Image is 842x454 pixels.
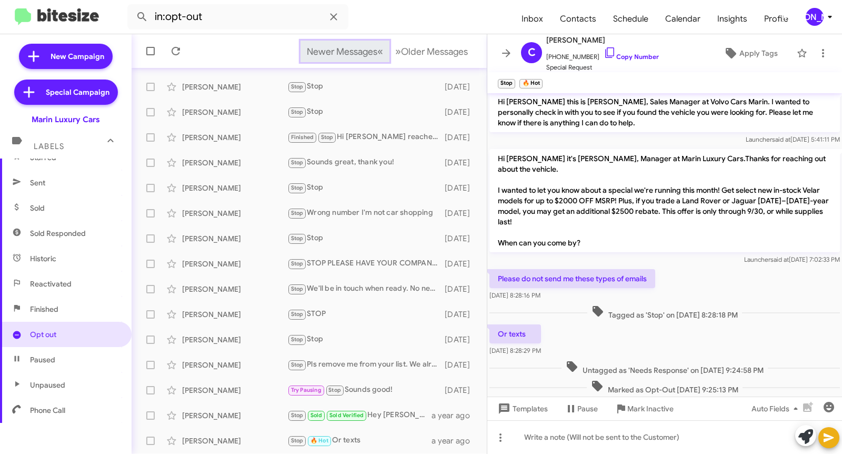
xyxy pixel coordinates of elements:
[287,359,445,371] div: Pls remove me from your list. We already purchased our car via [PERSON_NAME]. Thanks and have a g...
[445,157,478,168] div: [DATE]
[291,210,304,216] span: Stop
[744,255,840,263] span: Launcher [DATE] 7:02:33 PM
[182,259,287,269] div: [PERSON_NAME]
[552,4,605,34] a: Contacts
[445,309,478,320] div: [DATE]
[797,8,830,26] button: [PERSON_NAME]
[806,8,824,26] div: [PERSON_NAME]
[182,385,287,396] div: [PERSON_NAME]
[46,87,109,97] span: Special Campaign
[528,44,536,61] span: C
[310,437,328,444] span: 🔥 Hot
[291,184,304,191] span: Stop
[709,44,791,63] button: Apply Tags
[556,399,606,418] button: Pause
[445,334,478,345] div: [DATE]
[489,269,655,288] p: Please do not send me these types of emails
[489,92,840,132] p: Hi [PERSON_NAME] this is [PERSON_NAME], Sales Manager at Volvo Cars Marin. I wanted to personally...
[751,399,802,418] span: Auto Fields
[445,385,478,396] div: [DATE]
[291,412,304,419] span: Stop
[287,258,445,270] div: STOP PLEASE HAVE YOUR COMPANY REFRAIN FROM CONTAINING ME
[182,436,287,446] div: [PERSON_NAME]
[30,177,45,188] span: Sent
[756,4,797,34] a: Profile
[307,46,377,57] span: Newer Messages
[182,360,287,370] div: [PERSON_NAME]
[445,107,478,117] div: [DATE]
[519,79,542,88] small: 🔥 Hot
[182,107,287,117] div: [PERSON_NAME]
[182,334,287,345] div: [PERSON_NAME]
[182,410,287,421] div: [PERSON_NAME]
[287,283,445,295] div: We'll be in touch when ready. No need to follow up for now. Thanks!
[489,291,540,299] span: [DATE] 8:28:16 PM
[604,53,659,61] a: Copy Number
[487,399,556,418] button: Templates
[182,132,287,143] div: [PERSON_NAME]
[772,135,790,143] span: said at
[321,134,334,141] span: Stop
[606,399,682,418] button: Mark Inactive
[329,412,364,419] span: Sold Verified
[291,83,304,90] span: Stop
[19,44,113,69] a: New Campaign
[432,410,478,421] div: a year ago
[587,380,743,395] span: Marked as Opt-Out [DATE] 9:25:13 PM
[310,412,323,419] span: Sold
[182,82,287,92] div: [PERSON_NAME]
[287,207,445,219] div: Wrong number I'm not car shopping
[605,4,657,34] a: Schedule
[445,183,478,193] div: [DATE]
[30,329,56,340] span: Opt out
[287,384,445,396] div: Sounds good!
[513,4,552,34] a: Inbox
[30,354,55,365] span: Paused
[127,4,348,29] input: Search
[291,285,304,292] span: Stop
[489,324,541,343] p: Or texts
[577,399,598,418] span: Pause
[182,208,287,219] div: [PERSON_NAME]
[287,131,445,143] div: Hi [PERSON_NAME] reached out to me thank you We are in conversation.
[432,436,478,446] div: a year ago
[587,305,742,320] span: Tagged as 'Stop' on [DATE] 8:28:18 PM
[546,62,659,73] span: Special Request
[30,380,65,390] span: Unpaused
[287,409,432,421] div: Hey [PERSON_NAME], I did. [PERSON_NAME] helped me with the Defender 110. Very happy!
[445,132,478,143] div: [DATE]
[182,284,287,294] div: [PERSON_NAME]
[287,308,445,320] div: STOP
[291,336,304,343] span: Stop
[395,45,401,58] span: »
[627,399,674,418] span: Mark Inactive
[30,304,58,314] span: Finished
[291,260,304,267] span: Stop
[291,235,304,242] span: Stop
[182,309,287,320] div: [PERSON_NAME]
[291,311,304,318] span: Stop
[291,387,322,393] span: Try Pausing
[489,347,541,354] span: [DATE] 8:28:29 PM
[562,360,768,376] span: Untagged as 'Needs Response' on [DATE] 9:24:58 PM
[709,4,756,34] a: Insights
[287,182,445,194] div: Stop
[287,333,445,346] div: Stop
[30,228,86,239] span: Sold Responded
[287,106,445,118] div: Stop
[287,156,445,169] div: Sounds great, thank you!
[287,81,445,93] div: Stop
[546,34,659,46] span: [PERSON_NAME]
[328,387,341,393] span: Stop
[14,80,118,105] a: Special Campaign
[182,233,287,244] div: [PERSON_NAME]
[489,149,840,252] p: Hi [PERSON_NAME] it's [PERSON_NAME], Manager at Marin Luxury Cars.Thanks for reaching out about t...
[743,399,810,418] button: Auto Fields
[291,159,304,166] span: Stop
[291,134,314,141] span: Finished
[301,41,474,62] nav: Page navigation example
